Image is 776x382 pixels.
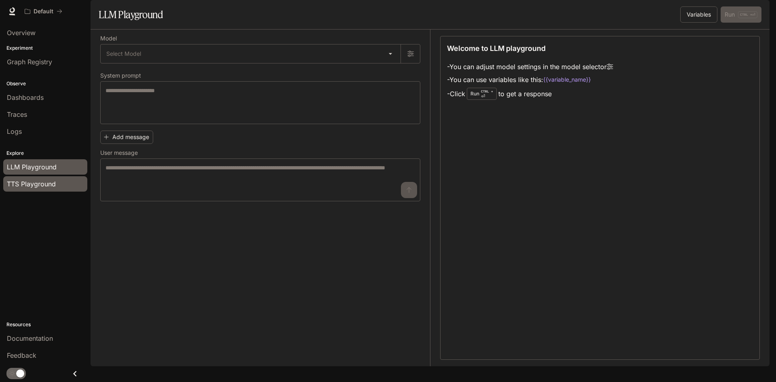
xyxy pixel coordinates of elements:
p: Model [100,36,117,41]
button: All workspaces [21,3,66,19]
p: CTRL + [481,89,493,94]
button: Add message [100,131,153,144]
p: Default [34,8,53,15]
p: User message [100,150,138,156]
code: {{variable_name}} [543,76,591,84]
div: Run [467,88,497,100]
span: Select Model [106,50,141,58]
button: Variables [680,6,717,23]
h1: LLM Playground [99,6,163,23]
p: System prompt [100,73,141,78]
li: - You can use variables like this: [447,73,613,86]
p: Welcome to LLM playground [447,43,546,54]
div: Select Model [101,44,401,63]
p: ⏎ [481,89,493,99]
li: - You can adjust model settings in the model selector [447,60,613,73]
li: - Click to get a response [447,86,613,101]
